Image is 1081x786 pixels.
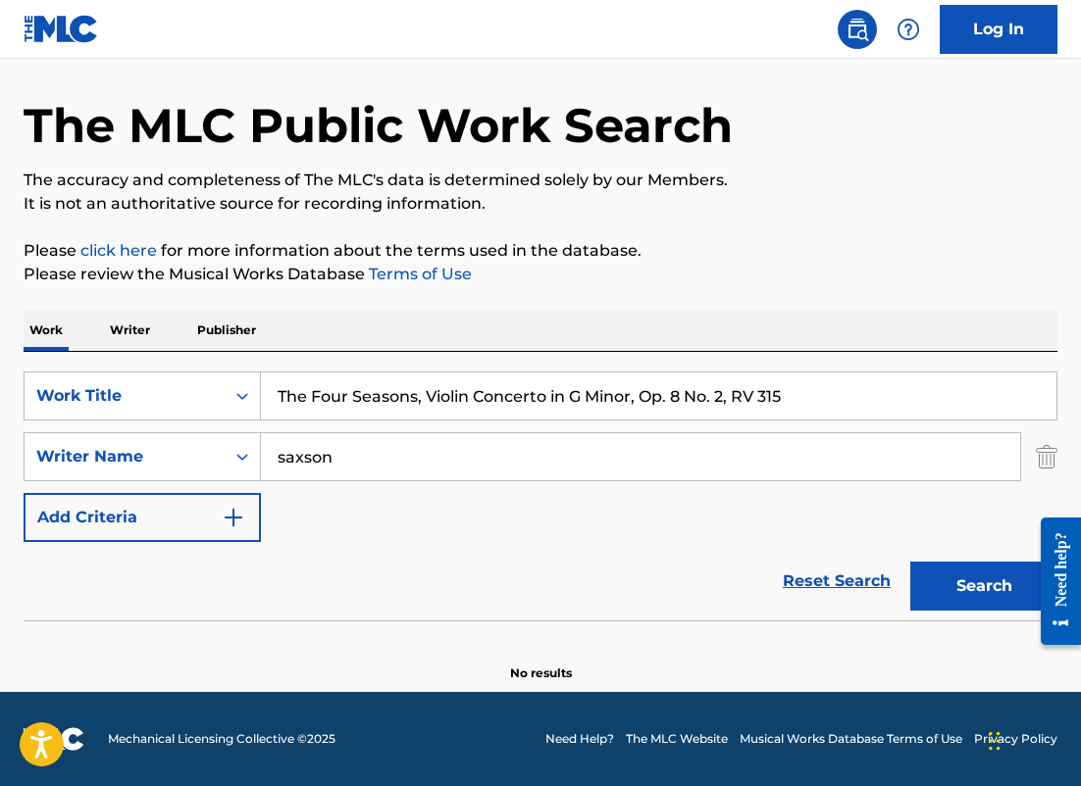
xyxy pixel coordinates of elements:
a: Log In [940,5,1057,54]
h1: The MLC Public Work Search [24,96,733,155]
img: Delete Criterion [1036,432,1057,481]
img: 9d2ae6d4665cec9f34b9.svg [222,506,245,529]
a: Reset Search [773,560,901,603]
a: Need Help? [545,730,614,748]
img: logo [24,727,84,751]
img: help [897,18,920,41]
a: The MLC Website [626,730,728,748]
p: Writer [104,310,156,351]
p: The accuracy and completeness of The MLC's data is determined solely by our Members. [24,169,1057,192]
a: Privacy Policy [974,730,1057,748]
span: Mechanical Licensing Collective © 2025 [108,730,335,748]
p: No results [510,641,572,682]
button: Search [910,562,1057,611]
img: MLC Logo [24,15,99,43]
p: Work [24,310,69,351]
a: Public Search [838,10,877,49]
p: It is not an authoritative source for recording information. [24,192,1057,216]
div: Writer Name [36,445,213,468]
iframe: Chat Widget [983,692,1081,786]
p: Please review the Musical Works Database [24,263,1057,286]
form: Search Form [24,371,1057,620]
iframe: Resource Center [1026,502,1081,660]
div: Help [889,10,928,49]
p: Please for more information about the terms used in the database. [24,239,1057,263]
button: Add Criteria [24,493,261,542]
div: Work Title [36,384,213,408]
p: Publisher [191,310,262,351]
a: click here [80,241,157,260]
a: Terms of Use [365,265,472,283]
img: search [846,18,869,41]
a: Musical Works Database Terms of Use [740,730,962,748]
div: Drag [989,712,1001,770]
